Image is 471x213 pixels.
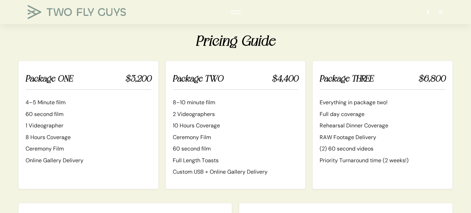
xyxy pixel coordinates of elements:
a: TWO FLY GUYS MEDIA TWO FLY GUYS MEDIA [28,5,131,19]
img: TWO FLY GUYS MEDIA [28,5,126,19]
li: 60 second film [26,110,151,119]
li: Everything in package two! [320,98,445,107]
li: Full day coverage [320,110,445,119]
li: Online Gallery Delivery [26,156,151,165]
span: $4,400 [272,72,298,85]
h3: Package TWO [173,72,299,90]
li: RAW Footage Delivery [320,133,445,142]
li: 8 Hours Coverage [26,133,151,142]
li: Full Length Toasts [173,156,299,165]
li: 1 Videographer [26,121,151,130]
h3: Package ONE [26,72,151,90]
span: $3,200 [125,72,151,85]
li: Ceremony Film [26,144,151,153]
li: Ceremony Film [173,133,299,142]
li: Rehearsal Dinner Coverage [320,121,445,130]
li: 10 Hours Coverage [173,121,299,130]
li: Custom USB + Online Gallery Delivery [173,167,299,176]
li: 4–5 Minute film [26,98,151,107]
li: 2 Videographers [173,110,299,119]
li: Priority Turnaround time (2 weeks!) [320,156,445,165]
li: 60 second film [173,144,299,153]
li: 8–10 minute film [173,98,299,107]
h1: Pricing Guide [18,31,453,49]
span: $6,800 [418,72,445,85]
li: (2) 60 second videos [320,144,445,153]
h3: Package THREE [320,72,445,90]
